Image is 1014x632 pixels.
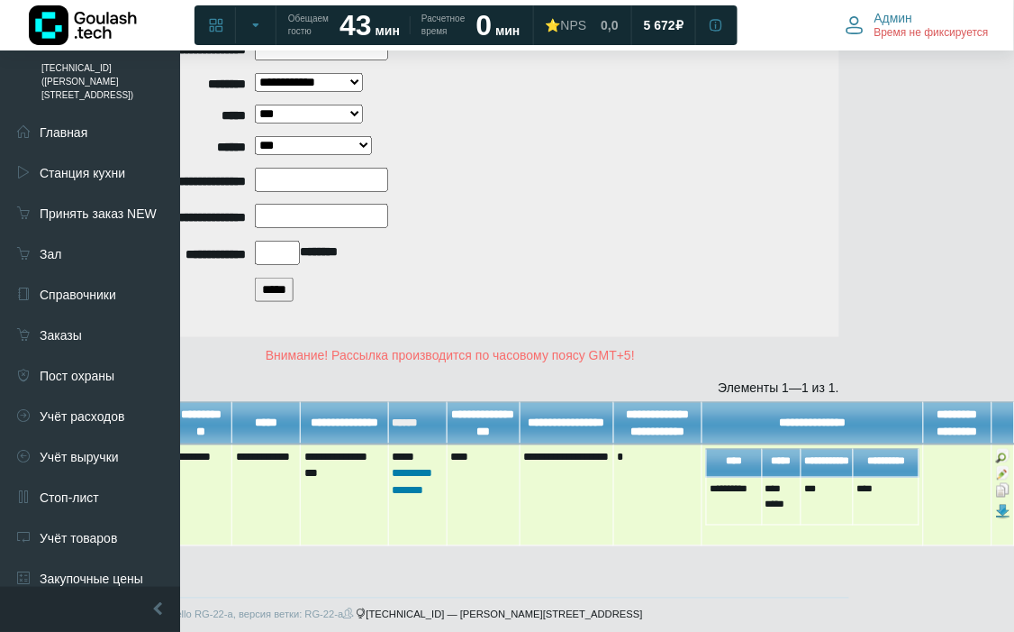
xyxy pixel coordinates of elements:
span: Админ [874,10,913,26]
span: 0,0 [601,17,618,33]
div: Элементы 1—1 из 1. [61,379,839,398]
span: мин [495,23,520,38]
span: мин [376,23,400,38]
span: Обещаем гостю [288,13,329,38]
span: Расчетное время [421,13,465,38]
img: Логотип компании Goulash.tech [29,5,137,45]
span: Внимание! Рассылка производится по часовому поясу GMT+5! [266,348,635,362]
a: ⭐NPS 0,0 [535,9,629,41]
span: 5 672 [644,17,675,33]
div: ⭐ [546,17,587,33]
a: Обещаем гостю 43 мин Расчетное время 0 мин [277,9,531,41]
span: Время не фиксируется [874,26,989,41]
span: NPS [561,18,587,32]
span: ₽ [675,17,684,33]
strong: 0 [476,9,493,41]
strong: 43 [340,9,372,41]
span: donatello RG-22-a, версия ветки: RG-22-a [151,609,357,620]
button: Админ Время не фиксируется [835,6,1000,44]
a: 5 672 ₽ [633,9,694,41]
